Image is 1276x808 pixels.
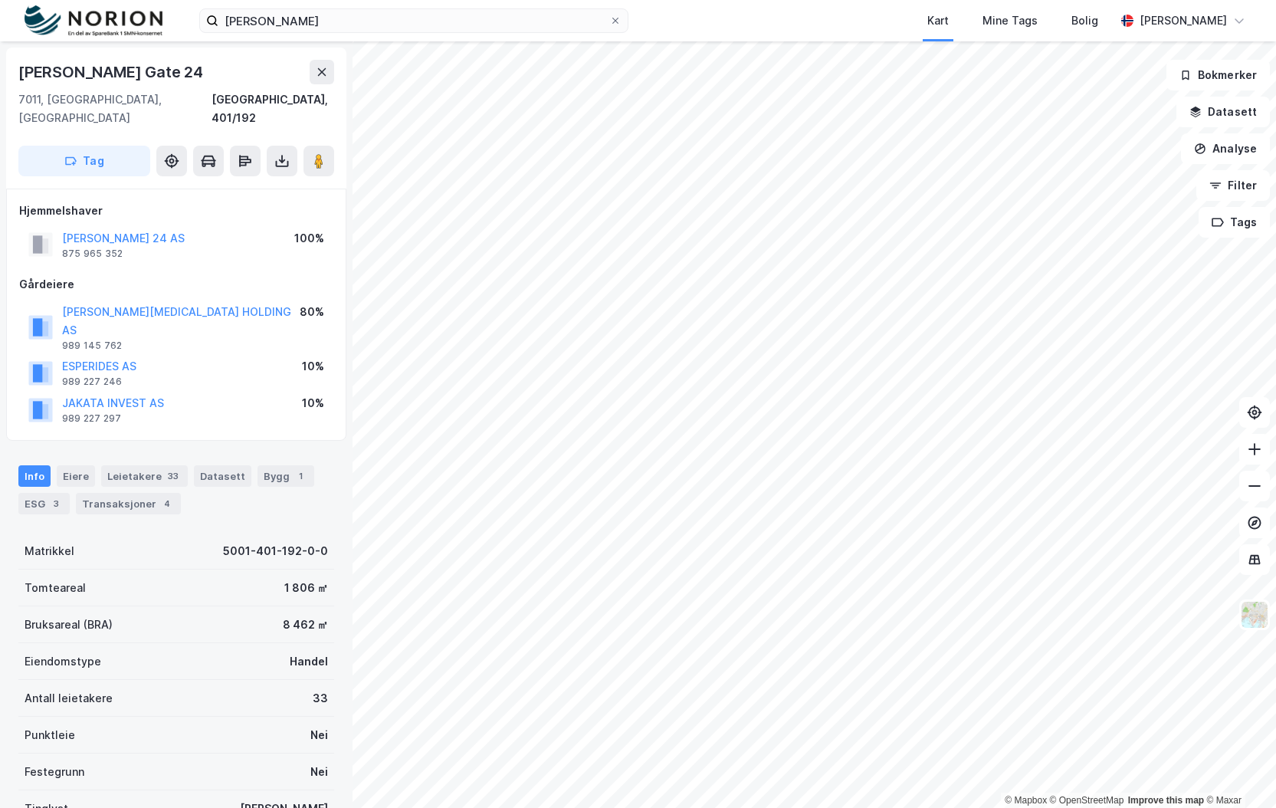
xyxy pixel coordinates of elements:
[25,763,84,781] div: Festegrunn
[290,652,328,671] div: Handel
[293,468,308,484] div: 1
[310,763,328,781] div: Nei
[302,394,324,412] div: 10%
[62,376,122,388] div: 989 227 246
[300,303,324,321] div: 80%
[1176,97,1270,127] button: Datasett
[223,542,328,560] div: 5001-401-192-0-0
[25,5,162,37] img: norion-logo.80e7a08dc31c2e691866.png
[25,542,74,560] div: Matrikkel
[18,493,70,514] div: ESG
[57,465,95,487] div: Eiere
[1166,60,1270,90] button: Bokmerker
[62,248,123,260] div: 875 965 352
[48,496,64,511] div: 3
[18,60,206,84] div: [PERSON_NAME] Gate 24
[159,496,175,511] div: 4
[1128,795,1204,806] a: Improve this map
[212,90,334,127] div: [GEOGRAPHIC_DATA], 401/192
[19,275,333,294] div: Gårdeiere
[25,689,113,708] div: Antall leietakere
[19,202,333,220] div: Hjemmelshaver
[1240,600,1269,629] img: Z
[25,616,113,634] div: Bruksareal (BRA)
[101,465,188,487] div: Leietakere
[218,9,609,32] input: Søk på adresse, matrikkel, gårdeiere, leietakere eller personer
[1071,11,1098,30] div: Bolig
[1196,170,1270,201] button: Filter
[76,493,181,514] div: Transaksjoner
[25,726,75,744] div: Punktleie
[313,689,328,708] div: 33
[1050,795,1124,806] a: OpenStreetMap
[25,579,86,597] div: Tomteareal
[310,726,328,744] div: Nei
[927,11,949,30] div: Kart
[25,652,101,671] div: Eiendomstype
[1181,133,1270,164] button: Analyse
[1199,207,1270,238] button: Tags
[18,465,51,487] div: Info
[284,579,328,597] div: 1 806 ㎡
[257,465,314,487] div: Bygg
[283,616,328,634] div: 8 462 ㎡
[62,340,122,352] div: 989 145 762
[1005,795,1047,806] a: Mapbox
[194,465,251,487] div: Datasett
[18,90,212,127] div: 7011, [GEOGRAPHIC_DATA], [GEOGRAPHIC_DATA]
[18,146,150,176] button: Tag
[62,412,121,425] div: 989 227 297
[1199,734,1276,808] iframe: Chat Widget
[294,229,324,248] div: 100%
[1140,11,1227,30] div: [PERSON_NAME]
[982,11,1038,30] div: Mine Tags
[302,357,324,376] div: 10%
[1199,734,1276,808] div: Kontrollprogram for chat
[165,468,182,484] div: 33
